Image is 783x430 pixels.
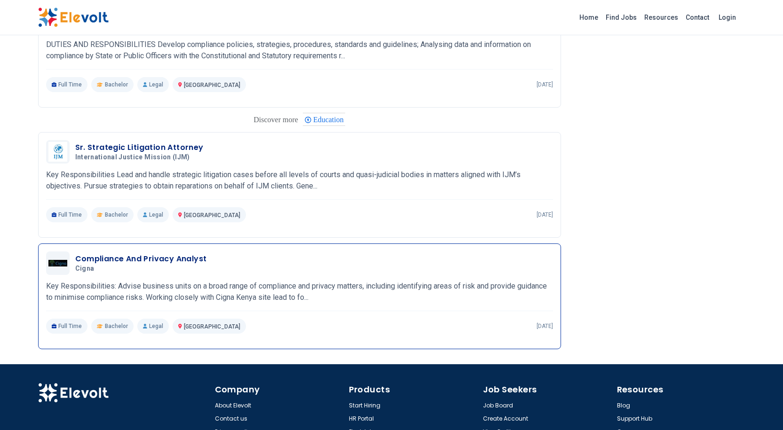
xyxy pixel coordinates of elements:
[137,319,169,334] p: Legal
[46,39,553,62] p: DUTIES AND RESPONSIBILITIES Develop compliance policies, strategies, procedures, standards and gu...
[537,322,553,330] p: [DATE]
[75,142,204,153] h3: Sr. Strategic Litigation Attorney
[537,81,553,88] p: [DATE]
[184,82,240,88] span: [GEOGRAPHIC_DATA]
[617,415,652,422] a: Support Hub
[349,402,380,409] a: Start Hiring
[46,207,88,222] p: Full Time
[75,265,95,273] span: Cigna
[38,383,109,403] img: Elevolt
[617,383,745,396] h4: Resources
[46,10,553,92] a: The Commission on Administrative Justice(Office of the Ombudsman)Chief Compliance OfficerThe Comm...
[105,211,128,219] span: Bachelor
[215,383,343,396] h4: Company
[184,212,240,219] span: [GEOGRAPHIC_DATA]
[46,281,553,303] p: Key Responsibilities: Advise business units on a broad range of compliance and privacy matters, i...
[713,8,742,27] a: Login
[137,77,169,92] p: Legal
[48,142,67,162] img: International Justice Mission (IJM)
[641,10,682,25] a: Resources
[349,383,477,396] h4: Products
[483,415,528,422] a: Create Account
[483,402,513,409] a: Job Board
[349,415,374,422] a: HR Portal
[576,10,602,25] a: Home
[46,140,553,222] a: International Justice Mission (IJM)Sr. Strategic Litigation AttorneyInternational Justice Mission...
[617,402,630,409] a: Blog
[537,211,553,219] p: [DATE]
[682,10,713,25] a: Contact
[46,169,553,192] p: Key Responsibilities Lead and handle strategic litigation cases before all levels of courts and q...
[483,383,611,396] h4: Job Seekers
[75,253,207,265] h3: Compliance And Privacy Analyst
[253,113,298,126] div: These are topics related to the article that might interest you
[46,251,553,334] a: CignaCompliance And Privacy AnalystCignaKey Responsibilities: Advise business units on a broad ra...
[105,81,128,88] span: Bachelor
[184,323,240,330] span: [GEOGRAPHIC_DATA]
[46,77,88,92] p: Full Time
[303,113,345,126] div: Education
[736,385,783,430] iframe: Chat Widget
[38,8,109,27] img: Elevolt
[48,260,67,266] img: Cigna
[313,116,347,124] span: Education
[75,153,190,162] span: International Justice Mission (IJM)
[215,402,251,409] a: About Elevolt
[46,319,88,334] p: Full Time
[105,322,128,330] span: Bachelor
[215,415,247,422] a: Contact us
[137,207,169,222] p: Legal
[602,10,641,25] a: Find Jobs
